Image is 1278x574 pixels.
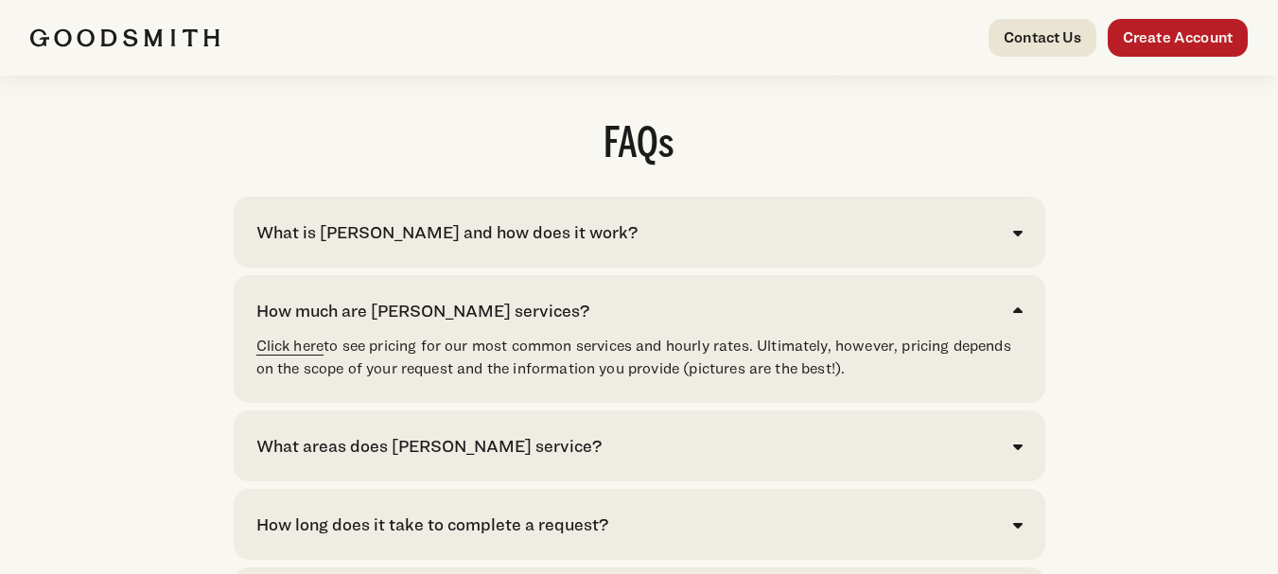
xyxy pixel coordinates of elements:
div: How long does it take to complete a request? [256,512,608,537]
p: to see pricing for our most common services and hourly rates. Ultimately, however, pricing depend... [256,335,1023,380]
div: How much are [PERSON_NAME] services? [256,298,589,323]
div: What areas does [PERSON_NAME] service? [256,433,602,459]
div: What is [PERSON_NAME] and how does it work? [256,219,638,245]
a: Click here [256,337,324,355]
img: Goodsmith [30,28,219,47]
a: Create Account [1108,19,1248,57]
h2: FAQs [234,125,1045,166]
a: Contact Us [989,19,1096,57]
